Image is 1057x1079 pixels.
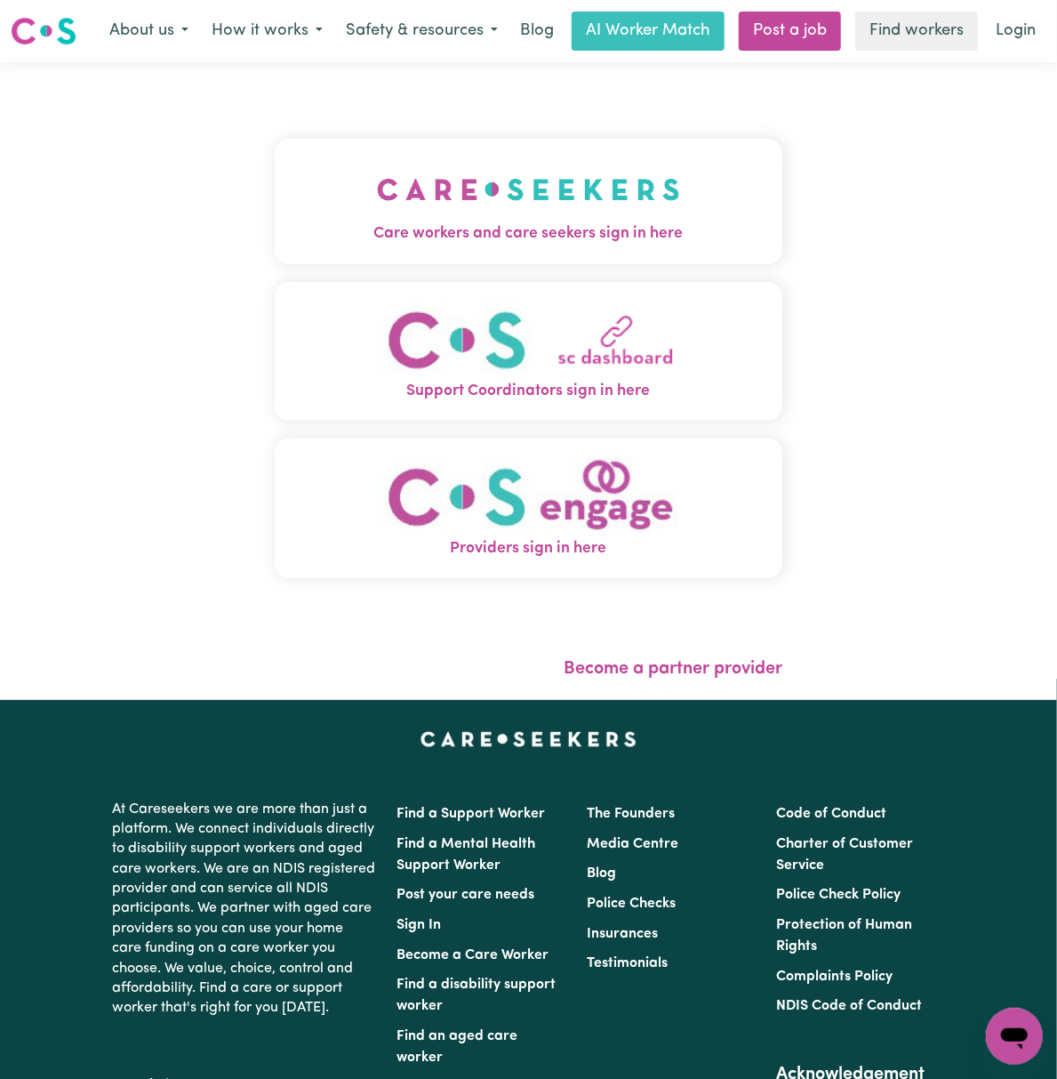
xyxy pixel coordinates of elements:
a: Blog [587,866,616,881]
a: Code of Conduct [776,807,886,821]
p: At Careseekers we are more than just a platform. We connect individuals directly to disability su... [113,793,376,1026]
span: Support Coordinators sign in here [275,380,782,403]
span: Care workers and care seekers sign in here [275,222,782,246]
img: Careseekers logo [11,15,76,47]
a: Become a partner provider [564,660,782,678]
a: Media Centre [587,837,678,851]
a: Find a Mental Health Support Worker [396,837,535,873]
a: Find an aged care worker [396,1029,517,1065]
a: Police Checks [587,897,676,911]
a: Charter of Customer Service [776,837,913,873]
a: Complaints Policy [776,970,893,984]
iframe: Button to launch messaging window [986,1008,1043,1065]
a: AI Worker Match [572,12,725,51]
a: Find a Support Worker [396,807,545,821]
button: About us [98,12,200,50]
a: Careseekers home page [420,732,637,746]
button: Support Coordinators sign in here [275,282,782,422]
a: Find workers [855,12,978,51]
a: Post a job [739,12,841,51]
a: Sign In [396,918,441,932]
button: Safety & resources [334,12,509,50]
a: Careseekers logo [11,11,76,52]
a: Protection of Human Rights [776,918,912,954]
a: NDIS Code of Conduct [776,999,922,1013]
a: Police Check Policy [776,888,901,902]
button: How it works [200,12,334,50]
button: Care workers and care seekers sign in here [275,139,782,263]
a: Login [985,12,1046,51]
a: Insurances [587,927,658,941]
a: Post your care needs [396,888,534,902]
a: The Founders [587,807,675,821]
button: Providers sign in here [275,439,782,578]
a: Blog [509,12,565,51]
a: Become a Care Worker [396,948,549,962]
a: Testimonials [587,956,668,970]
a: Find a disability support worker [396,978,556,1013]
span: Providers sign in here [275,537,782,560]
